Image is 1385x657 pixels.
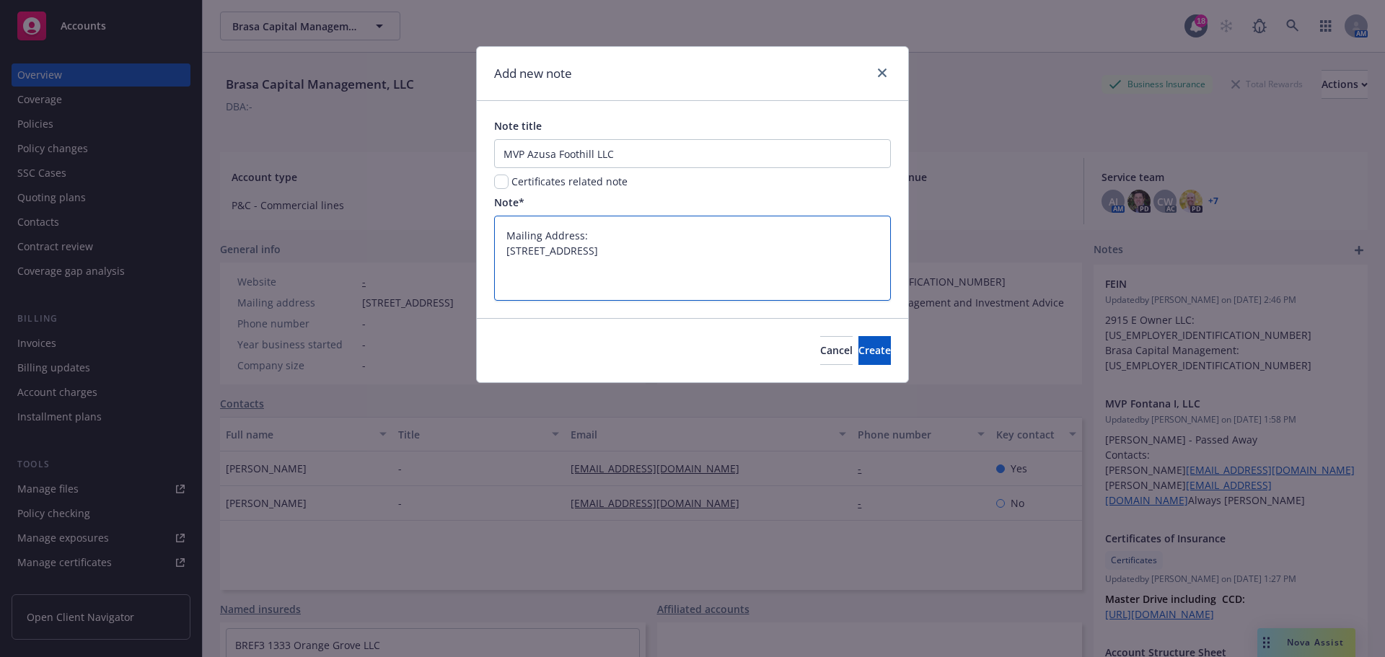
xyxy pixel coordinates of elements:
[858,336,891,365] button: Create
[494,119,542,133] span: Note title
[494,195,524,209] span: Note*
[511,174,628,189] span: Certificates related note
[820,343,853,357] span: Cancel
[874,64,891,81] a: close
[494,216,891,301] textarea: Mailing Address: [STREET_ADDRESS]
[820,336,853,365] button: Cancel
[494,64,572,83] h1: Add new note
[858,343,891,357] span: Create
